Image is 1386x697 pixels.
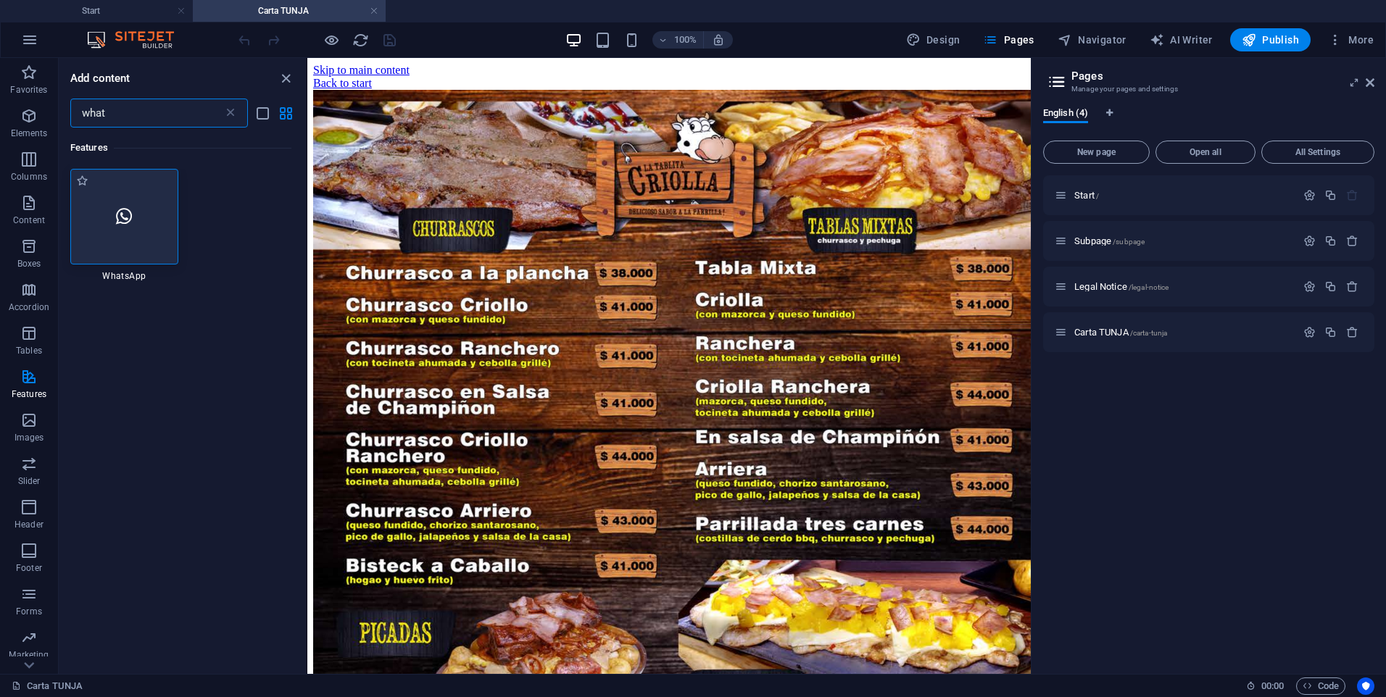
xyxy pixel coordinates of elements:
[1074,327,1167,338] span: Carta TUNJA
[1043,107,1374,135] div: Language Tabs
[12,388,46,400] p: Features
[1324,189,1337,201] div: Duplicate
[14,519,43,530] p: Header
[16,562,42,574] p: Footer
[1162,148,1249,156] span: Open all
[6,6,102,18] a: Skip to main content
[352,31,369,49] button: reload
[12,677,83,695] a: Click to cancel selection. Double-click to open Pages
[16,345,42,356] p: Tables
[70,139,291,156] h6: Features
[1303,280,1316,293] div: Settings
[1303,235,1316,247] div: Settings
[977,28,1039,51] button: Pages
[1130,329,1168,337] span: /carta-tunja
[674,31,697,49] h6: 100%
[1346,280,1358,293] div: Remove
[352,32,369,49] i: Reload page
[1322,28,1379,51] button: More
[1071,70,1374,83] h2: Pages
[1346,235,1358,247] div: Remove
[1303,189,1316,201] div: Settings
[14,432,44,443] p: Images
[1268,148,1368,156] span: All Settings
[1324,280,1337,293] div: Duplicate
[11,171,47,183] p: Columns
[11,128,48,139] p: Elements
[70,270,178,282] span: WhatsApp
[1346,326,1358,338] div: Remove
[9,301,49,313] p: Accordion
[70,70,130,87] h6: Add content
[1074,235,1145,246] span: Subpage
[1050,148,1143,156] span: New page
[1230,28,1311,51] button: Publish
[900,28,966,51] button: Design
[16,606,42,617] p: Forms
[323,31,340,49] button: Click here to leave preview mode and continue editing
[1303,677,1339,695] span: Code
[906,33,960,47] span: Design
[1096,192,1099,200] span: /
[70,169,178,282] div: WhatsApp
[1324,326,1337,338] div: Duplicate
[277,104,294,122] button: grid-view
[1043,141,1150,164] button: New page
[193,3,386,19] h4: Carta TUNJA
[712,33,725,46] i: On resize automatically adjust zoom level to fit chosen device.
[254,104,271,122] button: list-view
[1144,28,1219,51] button: AI Writer
[76,175,88,187] span: Add to favorites
[17,258,41,270] p: Boxes
[1113,238,1145,246] span: /subpage
[1155,141,1256,164] button: Open all
[1324,235,1337,247] div: Duplicate
[1058,33,1126,47] span: Navigator
[1070,327,1296,337] div: Carta TUNJA/carta-tunja
[1071,83,1345,96] h3: Manage your pages and settings
[1357,677,1374,695] button: Usercentrics
[1150,33,1213,47] span: AI Writer
[900,28,966,51] div: Design (Ctrl+Alt+Y)
[18,475,41,487] p: Slider
[83,31,192,49] img: Editor Logo
[1328,33,1374,47] span: More
[9,649,49,661] p: Marketing
[1074,281,1169,292] span: Legal Notice
[70,99,223,128] input: Search
[1261,141,1374,164] button: All Settings
[1271,680,1274,691] span: :
[1052,28,1132,51] button: Navigator
[13,214,45,226] p: Content
[1242,33,1299,47] span: Publish
[1246,677,1285,695] h6: Session time
[1070,191,1296,200] div: Start/
[1129,283,1169,291] span: /legal-notice
[652,31,704,49] button: 100%
[1346,189,1358,201] div: The startpage cannot be deleted
[1043,104,1088,125] span: English (4)
[1070,236,1296,246] div: Subpage/subpage
[1074,190,1099,201] span: Click to open page
[277,70,294,87] button: close panel
[983,33,1034,47] span: Pages
[1303,326,1316,338] div: Settings
[1296,677,1345,695] button: Code
[1261,677,1284,695] span: 00 00
[1070,282,1296,291] div: Legal Notice/legal-notice
[10,84,47,96] p: Favorites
